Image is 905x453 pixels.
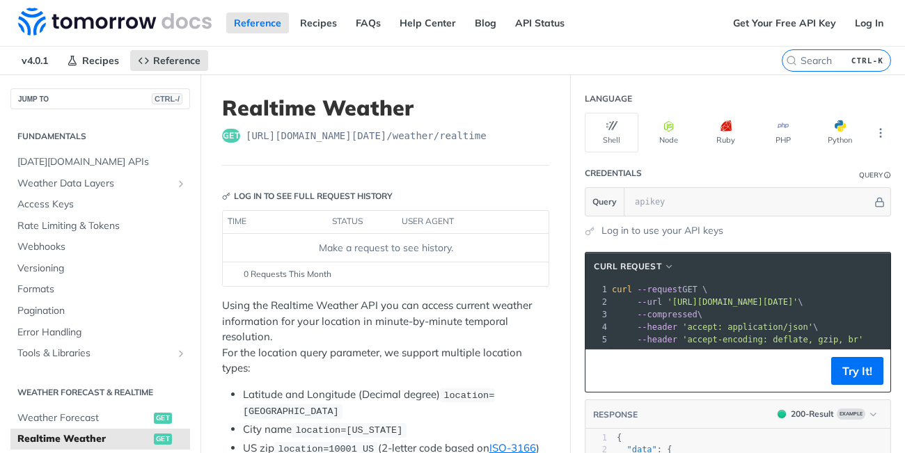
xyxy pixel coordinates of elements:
li: Latitude and Longitude (Decimal degree) [243,387,549,420]
div: 1 [585,432,607,444]
a: Help Center [392,13,464,33]
a: Pagination [10,301,190,321]
input: apikey [628,188,872,216]
button: Python [813,113,867,152]
button: 200200-ResultExample [771,407,883,421]
button: cURL Request [589,260,679,273]
a: Get Your Free API Key [725,13,844,33]
span: Formats [17,283,187,296]
span: '[URL][DOMAIN_NAME][DATE]' [667,297,798,307]
a: Access Keys [10,194,190,215]
a: Tools & LibrariesShow subpages for Tools & Libraries [10,343,190,364]
div: 3 [585,308,609,321]
a: API Status [507,13,572,33]
span: Weather Data Layers [17,177,172,191]
span: Versioning [17,262,187,276]
span: \ [612,310,702,319]
button: PHP [756,113,810,152]
a: Recipes [59,50,127,71]
span: Access Keys [17,198,187,212]
span: --header [637,322,677,332]
button: Try It! [831,357,883,385]
a: Reference [226,13,289,33]
span: Example [837,408,865,420]
button: Query [585,188,624,216]
button: Hide [872,195,887,209]
button: Shell [585,113,638,152]
a: FAQs [348,13,388,33]
span: Error Handling [17,326,187,340]
span: 'accept-encoding: deflate, gzip, br' [682,335,863,344]
span: cURL Request [594,260,661,273]
span: --request [637,285,682,294]
a: Error Handling [10,322,190,343]
span: [DATE][DOMAIN_NAME] APIs [17,155,187,169]
li: City name [243,422,549,438]
a: Formats [10,279,190,300]
span: CTRL-/ [152,93,182,104]
span: Recipes [82,54,119,67]
a: Weather Data LayersShow subpages for Weather Data Layers [10,173,190,194]
span: GET \ [612,285,707,294]
span: 0 Requests This Month [244,268,331,280]
h2: Fundamentals [10,130,190,143]
a: Reference [130,50,208,71]
a: Rate Limiting & Tokens [10,216,190,237]
span: \ [612,322,818,332]
svg: Key [222,192,230,200]
th: user agent [397,211,521,233]
a: [DATE][DOMAIN_NAME] APIs [10,152,190,173]
span: https://api.tomorrow.io/v4/weather/realtime [246,129,487,143]
span: get [154,434,172,445]
span: --compressed [637,310,698,319]
div: 4 [585,321,609,333]
div: 1 [585,283,609,296]
span: v4.0.1 [14,50,56,71]
span: 'accept: application/json' [682,322,813,332]
kbd: CTRL-K [848,54,887,67]
span: get [154,413,172,424]
th: time [223,211,327,233]
div: Query [859,170,883,180]
div: Credentials [585,167,642,180]
div: Language [585,93,632,105]
span: 200 [778,410,786,418]
a: Log in to use your API keys [601,223,723,238]
a: Log In [847,13,891,33]
div: Log in to see full request history [222,190,393,202]
svg: Search [786,55,797,66]
th: status [327,211,397,233]
button: Show subpages for Tools & Libraries [175,348,187,359]
button: Copy to clipboard [592,360,612,381]
a: Weather Forecastget [10,408,190,429]
div: QueryInformation [859,170,891,180]
a: Webhooks [10,237,190,257]
svg: More ellipsis [874,127,887,139]
button: Ruby [699,113,753,152]
a: Realtime Weatherget [10,429,190,450]
span: Reference [153,54,200,67]
p: Using the Realtime Weather API you can access current weather information for your location in mi... [222,298,549,376]
h2: Weather Forecast & realtime [10,386,190,399]
span: Rate Limiting & Tokens [17,219,187,233]
button: Node [642,113,695,152]
span: Tools & Libraries [17,347,172,360]
i: Information [884,172,891,179]
span: Weather Forecast [17,411,150,425]
div: 200 - Result [791,408,834,420]
a: Recipes [292,13,345,33]
span: get [222,129,240,143]
button: More Languages [870,122,891,143]
span: \ [612,297,803,307]
span: curl [612,285,632,294]
a: Blog [467,13,504,33]
span: Webhooks [17,240,187,254]
div: 5 [585,333,609,346]
button: JUMP TOCTRL-/ [10,88,190,109]
button: Show subpages for Weather Data Layers [175,178,187,189]
span: --url [637,297,662,307]
span: location=[US_STATE] [295,425,402,436]
h1: Realtime Weather [222,95,549,120]
img: Tomorrow.io Weather API Docs [18,8,212,35]
span: Realtime Weather [17,432,150,446]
